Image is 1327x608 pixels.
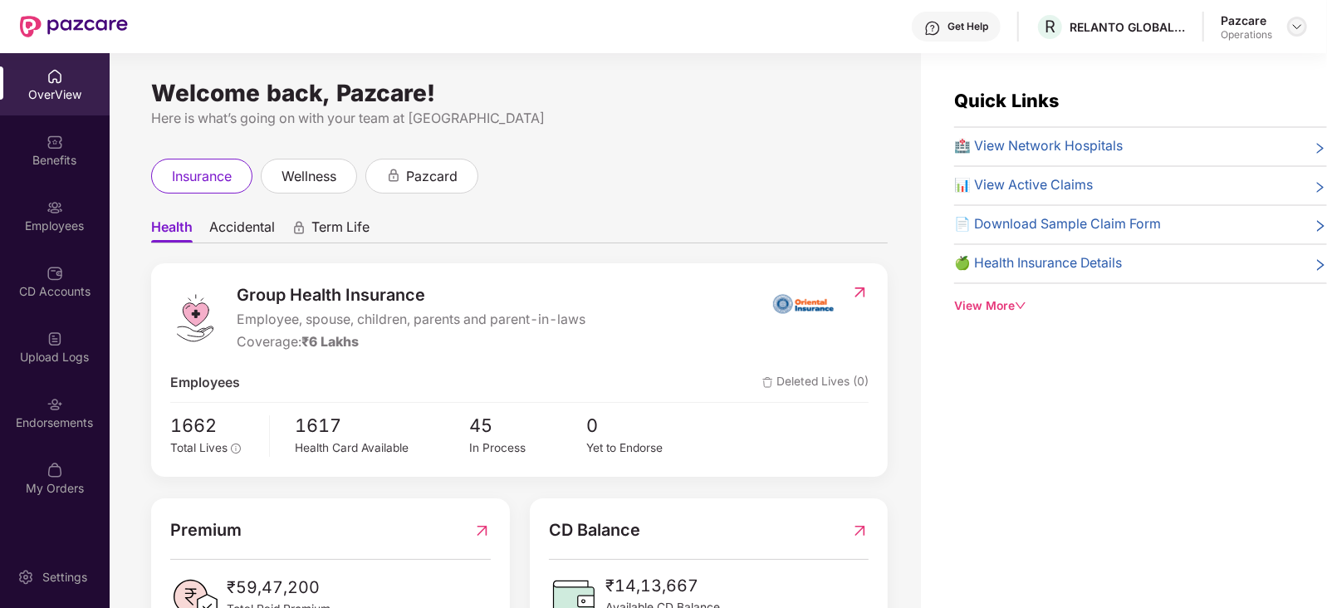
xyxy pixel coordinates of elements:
[851,517,869,543] img: RedirectIcon
[170,293,220,343] img: logo
[586,411,703,439] span: 0
[295,411,469,439] span: 1617
[301,334,359,350] span: ₹6 Lakhs
[1015,300,1026,311] span: down
[47,68,63,85] img: svg+xml;base64,PHN2ZyBpZD0iSG9tZSIgeG1sbnM9Imh0dHA6Ly93d3cudzMub3JnLzIwMDAvc3ZnIiB3aWR0aD0iMjAiIG...
[47,462,63,478] img: svg+xml;base64,PHN2ZyBpZD0iTXlfT3JkZXJzIiBkYXRhLW5hbWU9Ik15IE9yZGVycyIgeG1sbnM9Imh0dHA6Ly93d3cudz...
[762,377,773,388] img: deleteIcon
[17,569,34,586] img: svg+xml;base64,PHN2ZyBpZD0iU2V0dGluZy0yMHgyMCIgeG1sbnM9Imh0dHA6Ly93d3cudzMub3JnLzIwMDAvc3ZnIiB3aW...
[311,218,370,243] span: Term Life
[47,396,63,413] img: svg+xml;base64,PHN2ZyBpZD0iRW5kb3JzZW1lbnRzIiB4bWxucz0iaHR0cDovL3d3dy53My5vcmcvMjAwMC9zdmciIHdpZH...
[170,441,228,454] span: Total Lives
[1221,28,1272,42] div: Operations
[954,90,1059,111] span: Quick Links
[237,310,585,331] span: Employee, spouse, children, parents and parent-in-laws
[47,134,63,150] img: svg+xml;base64,PHN2ZyBpZD0iQmVuZWZpdHMiIHhtbG5zPSJodHRwOi8vd3d3LnczLm9yZy8yMDAwL3N2ZyIgd2lkdGg9Ij...
[406,166,458,187] span: pazcard
[237,282,585,308] span: Group Health Insurance
[586,439,703,458] div: Yet to Endorse
[470,439,586,458] div: In Process
[1045,17,1055,37] span: R
[291,220,306,235] div: animation
[209,218,275,243] span: Accidental
[47,331,63,347] img: svg+xml;base64,PHN2ZyBpZD0iVXBsb2FkX0xvZ3MiIGRhdGEtbmFtZT0iVXBsb2FkIExvZ3MiIHhtbG5zPSJodHRwOi8vd3...
[1314,179,1327,196] span: right
[954,297,1327,316] div: View More
[954,253,1122,274] span: 🍏 Health Insurance Details
[1070,19,1186,35] div: RELANTO GLOBAL PRIVATE LIMITED
[1221,12,1272,28] div: Pazcare
[772,282,835,324] img: insurerIcon
[295,439,469,458] div: Health Card Available
[948,20,988,33] div: Get Help
[954,175,1093,196] span: 📊 View Active Claims
[473,517,491,543] img: RedirectIcon
[237,332,585,353] div: Coverage:
[170,373,240,394] span: Employees
[924,20,941,37] img: svg+xml;base64,PHN2ZyBpZD0iSGVscC0zMngzMiIgeG1sbnM9Imh0dHA6Ly93d3cudzMub3JnLzIwMDAvc3ZnIiB3aWR0aD...
[386,168,401,183] div: animation
[47,199,63,216] img: svg+xml;base64,PHN2ZyBpZD0iRW1wbG95ZWVzIiB4bWxucz0iaHR0cDovL3d3dy53My5vcmcvMjAwMC9zdmciIHdpZHRoPS...
[549,517,640,543] span: CD Balance
[170,411,257,439] span: 1662
[151,218,193,243] span: Health
[851,284,869,301] img: RedirectIcon
[151,108,888,129] div: Here is what’s going on with your team at [GEOGRAPHIC_DATA]
[954,214,1161,235] span: 📄 Download Sample Claim Form
[605,573,720,599] span: ₹14,13,667
[954,136,1123,157] span: 🏥 View Network Hospitals
[470,411,586,439] span: 45
[1290,20,1304,33] img: svg+xml;base64,PHN2ZyBpZD0iRHJvcGRvd24tMzJ4MzIiIHhtbG5zPSJodHRwOi8vd3d3LnczLm9yZy8yMDAwL3N2ZyIgd2...
[231,444,241,454] span: info-circle
[151,86,888,100] div: Welcome back, Pazcare!
[227,575,331,601] span: ₹59,47,200
[37,569,92,586] div: Settings
[170,517,242,543] span: Premium
[1314,257,1327,274] span: right
[1314,218,1327,235] span: right
[1314,140,1327,157] span: right
[282,166,336,187] span: wellness
[762,373,869,394] span: Deleted Lives (0)
[172,166,232,187] span: insurance
[47,265,63,282] img: svg+xml;base64,PHN2ZyBpZD0iQ0RfQWNjb3VudHMiIGRhdGEtbmFtZT0iQ0QgQWNjb3VudHMiIHhtbG5zPSJodHRwOi8vd3...
[20,16,128,37] img: New Pazcare Logo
